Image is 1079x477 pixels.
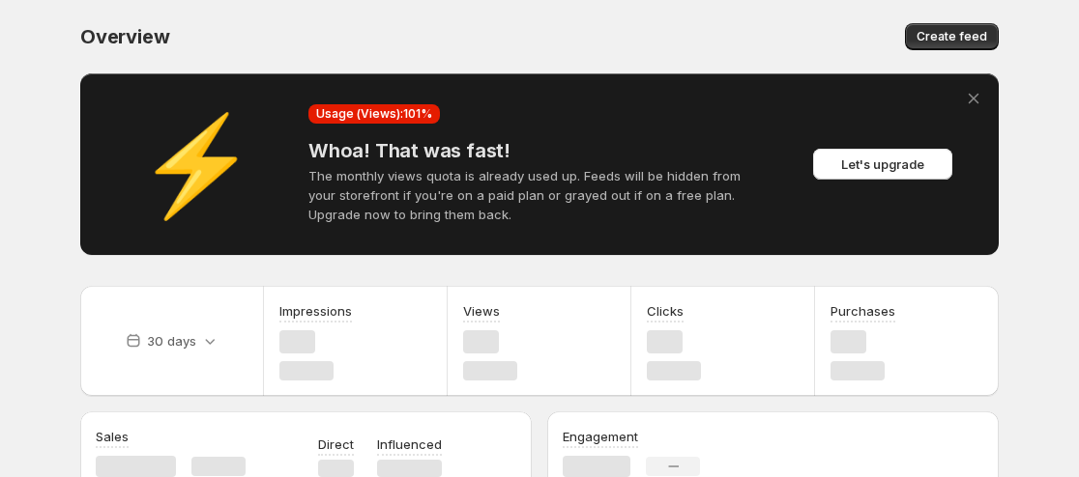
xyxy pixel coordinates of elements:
[308,166,771,224] p: The monthly views quota is already used up. Feeds will be hidden from your storefront if you're o...
[563,427,638,446] h3: Engagement
[377,435,442,454] p: Influenced
[100,154,293,174] div: ⚡
[813,149,952,180] button: Let's upgrade
[841,154,924,174] span: Let's upgrade
[647,301,684,321] h3: Clicks
[308,139,771,162] h4: Whoa! That was fast!
[80,25,169,48] span: Overview
[279,301,352,321] h3: Impressions
[905,23,999,50] button: Create feed
[96,427,129,446] h3: Sales
[463,301,500,321] h3: Views
[318,435,354,454] p: Direct
[147,331,196,351] p: 30 days
[831,301,895,321] h3: Purchases
[917,29,987,44] span: Create feed
[308,104,440,124] div: Usage (Views): 101 %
